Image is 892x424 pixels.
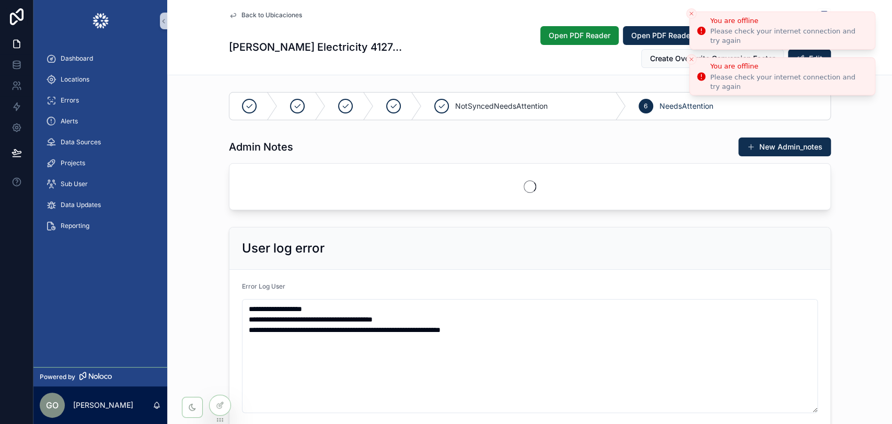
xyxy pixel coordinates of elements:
[40,175,161,193] a: Sub User
[61,159,85,167] span: Projects
[659,101,713,111] span: NeedsAttention
[33,42,167,249] div: scrollable content
[61,75,89,84] span: Locations
[40,373,75,381] span: Powered by
[40,133,161,152] a: Data Sources
[61,138,101,146] span: Data Sources
[61,222,89,230] span: Reporting
[650,53,775,64] span: Create Overwrite Conversion Factor
[641,49,784,68] button: Create Overwrite Conversion Factor
[61,96,79,105] span: Errors
[229,40,403,54] h1: [PERSON_NAME] Electricity 412746-002
[686,54,697,64] button: Close toast
[241,11,302,19] span: Back to Ubicaciones
[549,30,610,41] span: Open PDF Reader
[631,30,738,41] span: Open PDF Reader Multi (BETA)
[40,49,161,68] a: Dashboard
[686,8,697,19] button: Close toast
[242,240,325,257] h2: User log error
[92,13,109,29] img: App logo
[33,367,167,386] a: Powered by
[710,16,866,26] div: You are offline
[61,180,88,188] span: Sub User
[61,201,101,209] span: Data Updates
[40,196,161,214] a: Data Updates
[229,140,293,154] h1: Admin Notes
[623,26,747,45] button: Open PDF Reader Multi (BETA)
[455,101,548,111] span: NotSyncedNeedsAttention
[40,70,161,89] a: Locations
[61,54,93,63] span: Dashboard
[710,27,866,45] div: Please check your internet connection and try again
[73,400,133,410] p: [PERSON_NAME]
[40,154,161,173] a: Projects
[40,91,161,110] a: Errors
[710,73,866,91] div: Please check your internet connection and try again
[644,102,647,110] span: 6
[46,399,59,411] span: GO
[40,216,161,235] a: Reporting
[710,61,866,72] div: You are offline
[40,112,161,131] a: Alerts
[229,11,302,19] a: Back to Ubicaciones
[738,137,831,156] button: New Admin_notes
[242,282,285,290] span: Error Log User
[540,26,619,45] button: Open PDF Reader
[61,117,78,125] span: Alerts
